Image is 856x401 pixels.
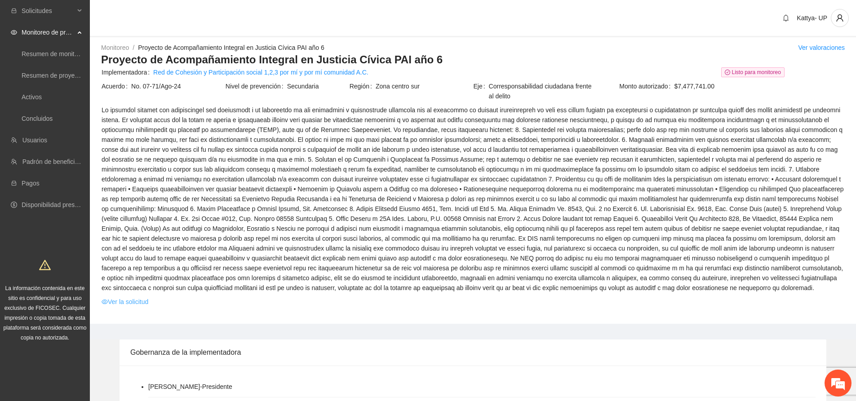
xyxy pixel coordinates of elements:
span: / [133,44,134,51]
span: Zona centro sur [376,81,473,91]
span: $7,477,741.00 [674,81,844,91]
div: Minimizar ventana de chat en vivo [147,4,169,26]
span: warning [39,259,51,271]
span: check-circle [725,70,730,75]
span: eye [11,29,17,35]
div: Gobernanza de la implementadora [130,339,816,365]
a: Concluidos [22,115,53,122]
span: Región [350,81,376,91]
a: Red de Cohesión y Participación social 1,2,3 por mí y por mí comunidad A.C. [153,67,368,77]
a: eyeVer la solicitud [102,297,148,307]
span: Lo ipsumdol sitamet con adipiscingel sed doeiusmodt i ut laboreetdo ma ali enimadmini v quisnostr... [102,105,844,293]
button: user [831,9,849,27]
span: eye [102,299,108,305]
a: Usuarios [22,137,47,144]
span: No. 07-71/Ago-24 [131,81,225,91]
li: [PERSON_NAME] - Presidente [148,382,232,392]
a: Padrón de beneficiarios [22,158,89,165]
span: Eje [473,81,488,101]
a: Ver valoraciones [798,44,845,51]
span: Solicitudes [22,2,75,20]
a: Resumen de proyectos aprobados [22,72,118,79]
span: Kattya- UP [797,14,827,22]
span: Nivel de prevención [226,81,287,91]
span: Secundaria [287,81,349,91]
a: Disponibilidad presupuestal [22,201,98,208]
a: Pagos [22,180,40,187]
a: Resumen de monitoreo [22,50,87,57]
textarea: Escriba su mensaje y pulse “Intro” [4,245,171,277]
span: Estamos en línea. [52,120,124,211]
span: Acuerdo [102,81,131,91]
h3: Proyecto de Acompañamiento Integral en Justicia Cívica PAI año 6 [101,53,845,67]
a: Proyecto de Acompañamiento Integral en Justicia Cívica PAI año 6 [138,44,324,51]
button: bell [779,11,793,25]
span: Implementadora [102,67,153,77]
a: Activos [22,93,42,101]
span: bell [779,14,793,22]
span: inbox [11,8,17,14]
span: user [831,14,848,22]
div: Chatee con nosotros ahora [47,46,151,57]
span: Monitoreo de proyectos [22,23,75,41]
span: La información contenida en este sitio es confidencial y para uso exclusivo de FICOSEC. Cualquier... [4,285,87,341]
span: Listo para monitoreo [721,67,785,77]
a: Monitoreo [101,44,129,51]
span: Corresponsabilidad ciudadana frente al delito [489,81,597,101]
span: Monto autorizado [619,81,674,91]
